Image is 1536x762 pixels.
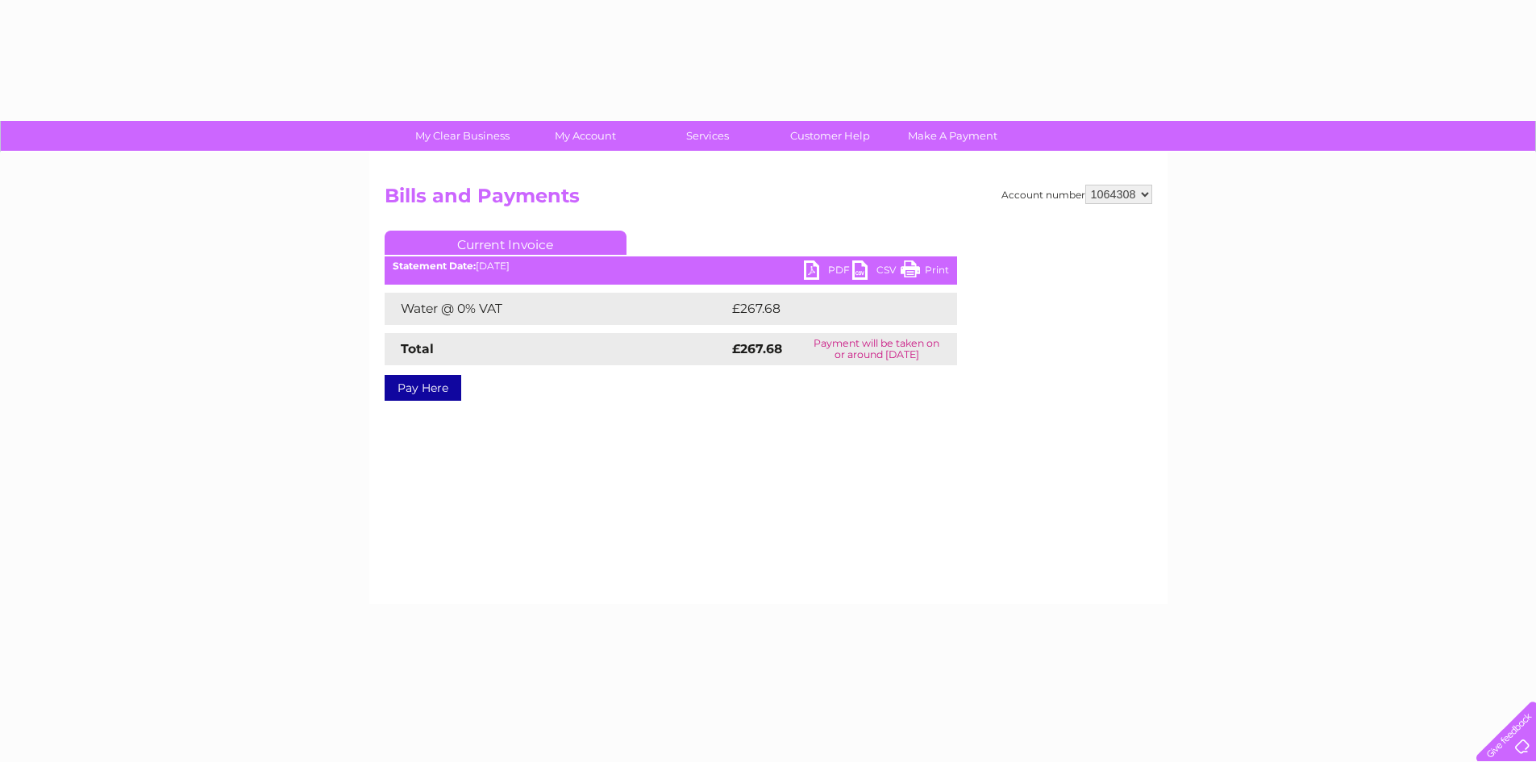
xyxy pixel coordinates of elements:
[401,341,434,356] strong: Total
[385,375,461,401] a: Pay Here
[804,260,852,284] a: PDF
[764,121,897,151] a: Customer Help
[385,231,626,255] a: Current Invoice
[886,121,1019,151] a: Make A Payment
[385,185,1152,215] h2: Bills and Payments
[385,293,728,325] td: Water @ 0% VAT
[797,333,956,365] td: Payment will be taken on or around [DATE]
[732,341,782,356] strong: £267.68
[728,293,929,325] td: £267.68
[641,121,774,151] a: Services
[396,121,529,151] a: My Clear Business
[901,260,949,284] a: Print
[1001,185,1152,204] div: Account number
[393,260,476,272] b: Statement Date:
[385,260,957,272] div: [DATE]
[852,260,901,284] a: CSV
[518,121,651,151] a: My Account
